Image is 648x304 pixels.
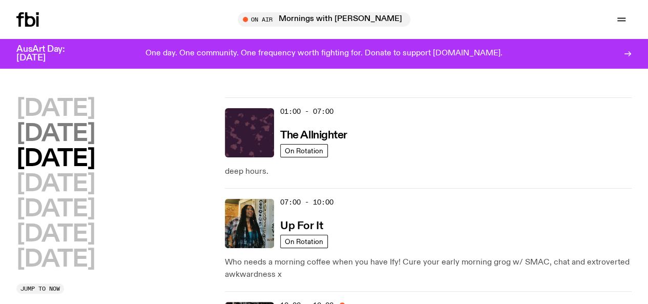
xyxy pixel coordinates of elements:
span: 01:00 - 07:00 [280,107,333,116]
button: On AirMornings with [PERSON_NAME] [238,12,410,27]
a: On Rotation [280,144,328,157]
button: Jump to now [16,283,64,294]
button: [DATE] [16,173,95,196]
button: [DATE] [16,198,95,221]
h3: The Allnighter [280,130,347,141]
span: Jump to now [20,286,60,292]
button: [DATE] [16,148,95,171]
h3: Up For It [280,221,323,232]
button: [DATE] [16,123,95,146]
a: Up For It [280,219,323,232]
span: On Rotation [285,238,323,246]
a: On Rotation [280,235,328,248]
h3: AusArt Day: [DATE] [16,45,82,63]
span: On Rotation [285,147,323,155]
span: 07:00 - 10:00 [280,197,333,207]
button: [DATE] [16,97,95,120]
p: Who needs a morning coffee when you have Ify! Cure your early morning grog w/ SMAC, chat and extr... [225,256,632,281]
p: One day. One community. One frequency worth fighting for. Donate to support [DOMAIN_NAME]. [145,49,503,58]
button: [DATE] [16,248,95,271]
button: [DATE] [16,223,95,246]
img: Ify - a Brown Skin girl with black braided twists, looking up to the side with her tongue stickin... [225,199,274,248]
a: The Allnighter [280,128,347,141]
p: deep hours. [225,166,632,178]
